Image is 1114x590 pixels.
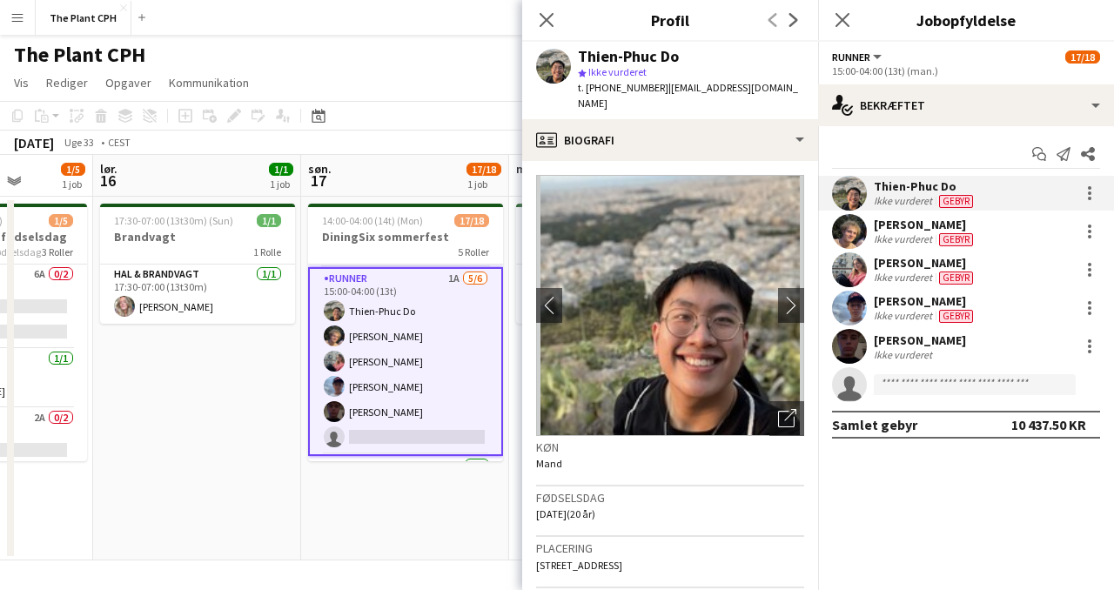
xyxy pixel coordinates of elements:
span: Gebyr [939,310,973,323]
span: 1/1 [257,214,281,227]
span: 17 [305,171,332,191]
span: Gebyr [939,272,973,285]
div: 1 job [467,178,500,191]
div: 15:00-04:00 (13t) (man.) [832,64,1100,77]
div: Ikke vurderet [874,348,936,361]
div: Bekræftet [818,84,1114,126]
span: [STREET_ADDRESS] [536,559,622,572]
div: Samlet gebyr [832,416,917,433]
div: [PERSON_NAME] [874,217,976,232]
span: Runner [832,50,870,64]
span: Ikke vurderet [588,65,647,78]
h3: Brandvagt [100,229,295,245]
h3: DiningSix sommerfest [516,229,711,245]
h3: Profil [522,9,818,31]
span: 3 Roller [42,245,73,258]
h3: Fødselsdag [536,490,804,506]
span: 5 Roller [458,245,489,258]
app-card-role: Afvikler (efter midnat)1/100:00-04:00 (4t)[PERSON_NAME] [516,265,711,324]
h3: Køn [536,439,804,455]
span: 1/1 [269,163,293,176]
div: [PERSON_NAME] [874,293,976,309]
app-card-role: Tjener1/1 [308,456,503,515]
span: 17:30-07:00 (13t30m) (Sun) [114,214,233,227]
div: [PERSON_NAME] [874,332,966,348]
span: t. [PHONE_NUMBER] [578,81,668,94]
div: Åbn foto pop-in [769,401,804,436]
a: Kommunikation [162,71,256,94]
app-job-card: 17:30-07:00 (13t30m) (Sun)1/1Brandvagt1 RolleHal & brandvagt1/117:30-07:00 (13t30m)[PERSON_NAME] [100,204,295,324]
span: lør. [100,161,117,177]
div: [PERSON_NAME] [874,255,976,271]
span: Rediger [46,75,88,91]
div: Ikke vurderet [874,232,936,246]
span: 14:00-04:00 (14t) (Mon) [322,214,423,227]
div: Teamet har forskellige gebyrer end i rollen [936,271,976,285]
div: 1 job [270,178,292,191]
span: 17/18 [1065,50,1100,64]
span: søn. [308,161,332,177]
div: Teamet har forskellige gebyrer end i rollen [936,194,976,208]
span: Gebyr [939,195,973,208]
span: Gebyr [939,233,973,246]
span: Vis [14,75,29,91]
app-card-role: Hal & brandvagt1/117:30-07:00 (13t30m)[PERSON_NAME] [100,265,295,324]
a: Rediger [39,71,95,94]
span: [DATE] (20 år) [536,507,595,520]
span: Opgaver [105,75,151,91]
span: Mand [536,457,562,470]
app-job-card: 00:00-04:00 (4t)1/1DiningSix sommerfest1 RolleAfvikler (efter midnat)1/100:00-04:00 (4t)[PERSON_N... [516,204,711,324]
h1: The Plant CPH [14,42,145,68]
div: Biografi [522,119,818,161]
a: Opgaver [98,71,158,94]
span: 18 [513,171,544,191]
a: Vis [7,71,36,94]
div: Ikke vurderet [874,271,936,285]
app-job-card: 14:00-04:00 (14t) (Mon)17/18DiningSix sommerfest5 Roller[PERSON_NAME][PERSON_NAME][PERSON_NAME]Ru... [308,204,503,461]
div: Thien-Phuc Do [578,49,679,64]
div: Thien-Phuc Do [874,178,976,194]
div: 10 437.50 KR [1011,416,1086,433]
span: | [EMAIL_ADDRESS][DOMAIN_NAME] [578,81,798,110]
span: 1 Rolle [253,245,281,258]
span: 17/18 [454,214,489,227]
span: Uge 33 [57,136,101,149]
span: 16 [97,171,117,191]
h3: Jobopfyldelse [818,9,1114,31]
div: Ikke vurderet [874,194,936,208]
button: The Plant CPH [36,1,131,35]
div: Ikke vurderet [874,309,936,323]
span: 1/5 [49,214,73,227]
div: CEST [108,136,131,149]
div: Teamet har forskellige gebyrer end i rollen [936,232,976,246]
span: Kommunikation [169,75,249,91]
div: 1 job [62,178,84,191]
div: Teamet har forskellige gebyrer end i rollen [936,309,976,323]
h3: DiningSix sommerfest [308,229,503,245]
app-card-role: Runner1A5/615:00-04:00 (13t)Thien-Phuc Do[PERSON_NAME][PERSON_NAME][PERSON_NAME][PERSON_NAME] [308,267,503,456]
img: Mandskabs avatar eller foto [536,175,804,436]
div: [DATE] [14,134,54,151]
h3: Placering [536,540,804,556]
span: 17/18 [466,163,501,176]
span: man. [516,161,544,177]
button: Runner [832,50,884,64]
span: 1/5 [61,163,85,176]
